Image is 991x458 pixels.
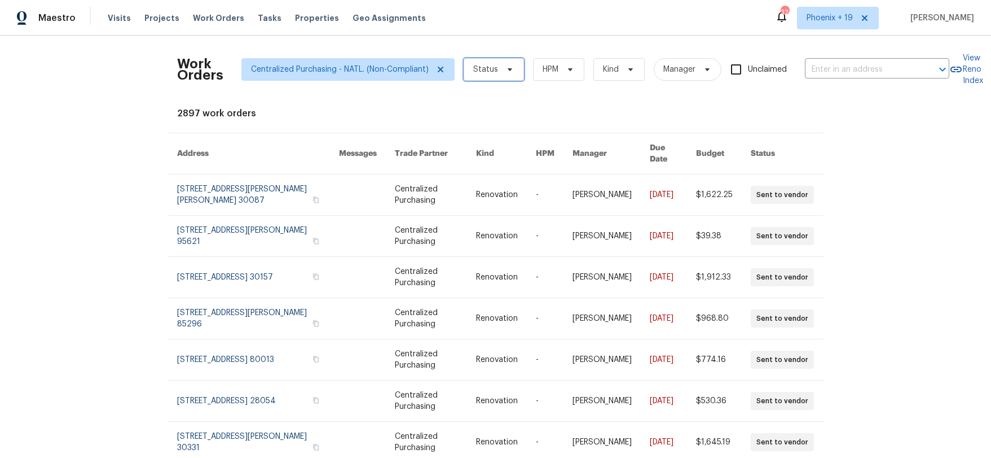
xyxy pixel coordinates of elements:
[781,7,789,18] div: 324
[177,58,223,81] h2: Work Orders
[353,12,426,24] span: Geo Assignments
[663,64,695,75] span: Manager
[386,175,467,216] td: Centralized Purchasing
[527,298,563,339] td: -
[473,64,498,75] span: Status
[467,175,527,216] td: Renovation
[543,64,558,75] span: HPM
[311,354,321,364] button: Copy Address
[527,216,563,257] td: -
[330,133,386,175] th: Messages
[467,133,527,175] th: Kind
[467,339,527,381] td: Renovation
[527,133,563,175] th: HPM
[311,195,321,205] button: Copy Address
[949,53,983,86] a: View Reno Index
[687,133,742,175] th: Budget
[144,12,179,24] span: Projects
[563,257,641,298] td: [PERSON_NAME]
[177,108,814,119] div: 2897 work orders
[311,236,321,246] button: Copy Address
[563,298,641,339] td: [PERSON_NAME]
[386,216,467,257] td: Centralized Purchasing
[251,64,429,75] span: Centralized Purchasing - NATL. (Non-Compliant)
[527,257,563,298] td: -
[805,61,918,78] input: Enter in an address
[386,381,467,422] td: Centralized Purchasing
[386,298,467,339] td: Centralized Purchasing
[193,12,244,24] span: Work Orders
[386,339,467,381] td: Centralized Purchasing
[742,133,823,175] th: Status
[527,381,563,422] td: -
[603,64,619,75] span: Kind
[467,257,527,298] td: Renovation
[467,381,527,422] td: Renovation
[311,272,321,282] button: Copy Address
[748,64,787,76] span: Unclaimed
[258,14,281,22] span: Tasks
[563,133,641,175] th: Manager
[168,133,330,175] th: Address
[311,395,321,405] button: Copy Address
[311,319,321,329] button: Copy Address
[386,257,467,298] td: Centralized Purchasing
[295,12,339,24] span: Properties
[563,175,641,216] td: [PERSON_NAME]
[311,442,321,452] button: Copy Address
[563,381,641,422] td: [PERSON_NAME]
[467,216,527,257] td: Renovation
[935,62,950,77] button: Open
[807,12,853,24] span: Phoenix + 19
[527,175,563,216] td: -
[527,339,563,381] td: -
[563,216,641,257] td: [PERSON_NAME]
[38,12,76,24] span: Maestro
[906,12,974,24] span: [PERSON_NAME]
[641,133,688,175] th: Due Date
[563,339,641,381] td: [PERSON_NAME]
[108,12,131,24] span: Visits
[386,133,467,175] th: Trade Partner
[467,298,527,339] td: Renovation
